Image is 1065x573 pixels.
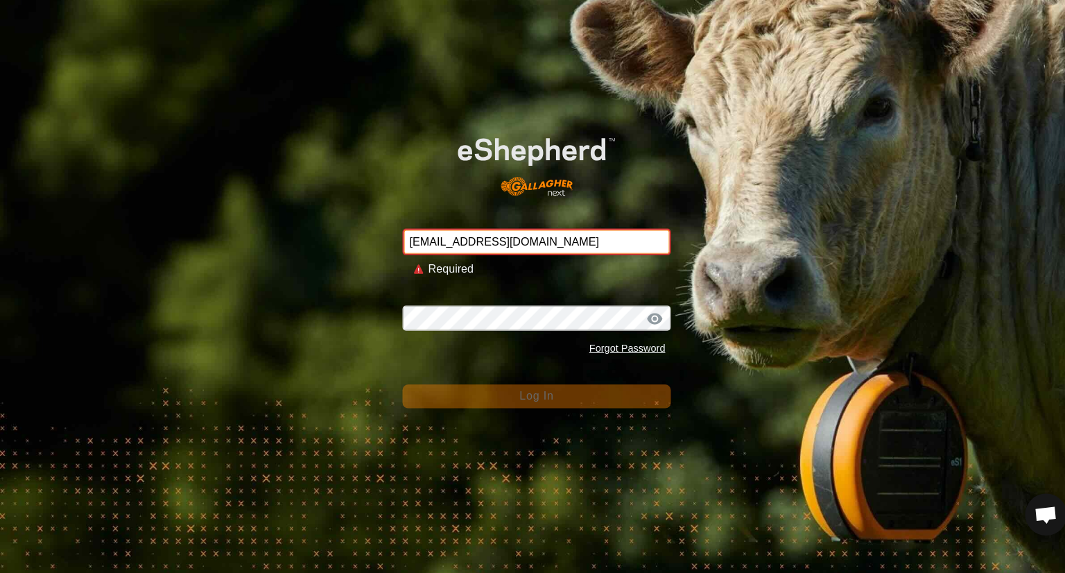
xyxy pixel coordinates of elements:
input: Email Address [399,227,666,253]
span: Log In [515,387,549,399]
button: Log In [399,382,666,405]
div: Required [425,259,655,275]
a: Open chat [1017,490,1059,531]
img: E-shepherd Logo [426,114,639,205]
a: Forgot Password [585,340,660,351]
